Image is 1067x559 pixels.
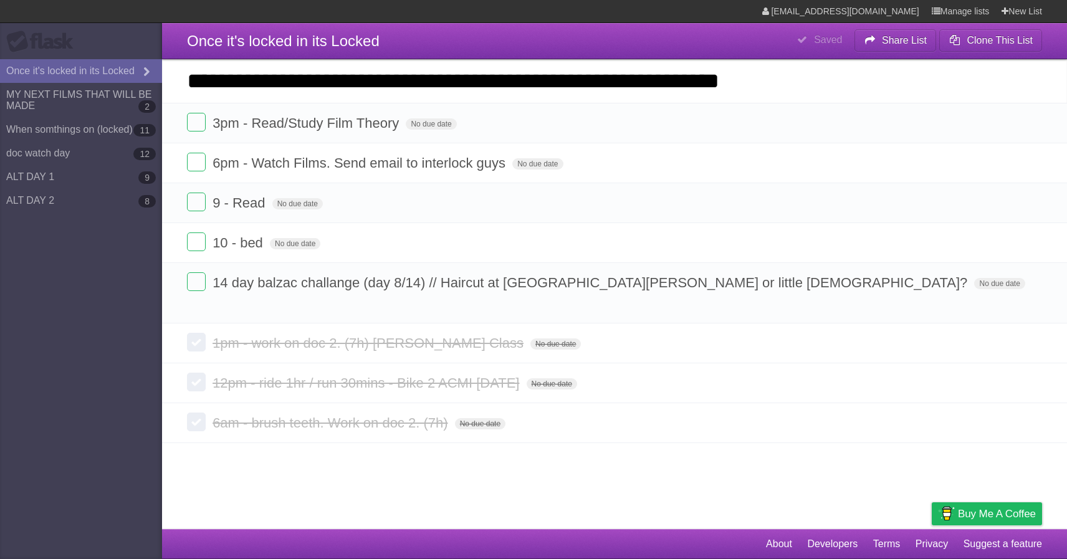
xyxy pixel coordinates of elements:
a: Terms [873,532,901,556]
span: No due date [974,278,1025,289]
button: Share List [854,29,937,52]
label: Done [187,373,206,391]
span: No due date [270,238,320,249]
span: 6am - brush teeth. Work on doc 2. (7h) [213,415,451,431]
b: 8 [138,195,156,208]
a: Developers [807,532,858,556]
span: No due date [527,378,577,389]
span: 1pm - work on doc 2. (7h) [PERSON_NAME] Class [213,335,527,351]
span: Buy me a coffee [958,503,1036,525]
span: 9 - Read [213,195,268,211]
span: Once it's locked in its Locked [187,32,380,49]
a: Buy me a coffee [932,502,1042,525]
div: Flask [6,31,81,53]
b: 2 [138,100,156,113]
span: No due date [512,158,563,170]
label: Done [187,272,206,291]
b: 11 [133,124,156,136]
a: About [766,532,792,556]
span: No due date [530,338,581,350]
span: No due date [406,118,456,130]
label: Done [187,153,206,171]
button: Clone This List [939,29,1042,52]
label: Done [187,193,206,211]
b: 9 [138,171,156,184]
label: Done [187,413,206,431]
label: Done [187,232,206,251]
b: Clone This List [967,35,1033,45]
a: Privacy [916,532,948,556]
span: 6pm - Watch Films. Send email to interlock guys [213,155,509,171]
span: 12pm - ride 1hr / run 30mins - Bike 2 ACMI [DATE] [213,375,522,391]
b: Saved [814,34,842,45]
span: 10 - bed [213,235,266,251]
label: Done [187,333,206,351]
b: 12 [133,148,156,160]
span: 14 day balzac challange (day 8/14) // Haircut at [GEOGRAPHIC_DATA][PERSON_NAME] or little [DEMOGR... [213,275,970,290]
span: No due date [455,418,505,429]
img: Buy me a coffee [938,503,955,524]
span: No due date [272,198,323,209]
label: Done [187,113,206,131]
b: Share List [882,35,927,45]
span: 3pm - Read/Study Film Theory [213,115,402,131]
a: Suggest a feature [964,532,1042,556]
